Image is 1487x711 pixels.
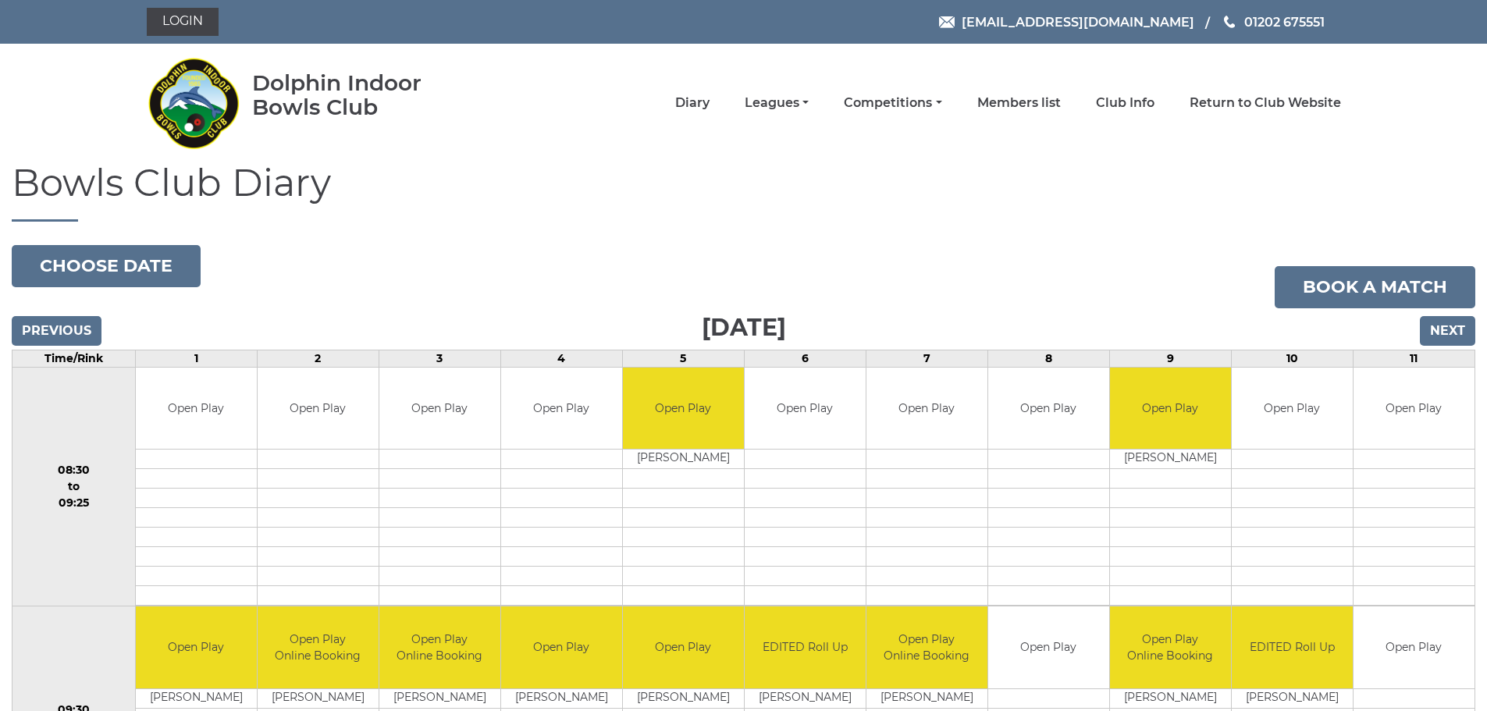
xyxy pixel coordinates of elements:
[1232,688,1353,708] td: [PERSON_NAME]
[12,316,101,346] input: Previous
[12,367,136,606] td: 08:30 to 09:25
[379,606,500,688] td: Open Play Online Booking
[866,350,987,367] td: 7
[1354,606,1475,688] td: Open Play
[12,162,1475,222] h1: Bowls Club Diary
[1110,450,1231,469] td: [PERSON_NAME]
[866,368,987,450] td: Open Play
[988,368,1109,450] td: Open Play
[1232,606,1353,688] td: EDITED Roll Up
[1222,12,1325,32] a: Phone us 01202 675551
[939,12,1194,32] a: Email [EMAIL_ADDRESS][DOMAIN_NAME]
[977,94,1061,112] a: Members list
[136,368,257,450] td: Open Play
[258,606,379,688] td: Open Play Online Booking
[1244,14,1325,29] span: 01202 675551
[379,688,500,708] td: [PERSON_NAME]
[623,368,744,450] td: Open Play
[1109,350,1231,367] td: 9
[1275,266,1475,308] a: Book a match
[622,350,744,367] td: 5
[147,48,240,158] img: Dolphin Indoor Bowls Club
[745,606,866,688] td: EDITED Roll Up
[675,94,710,112] a: Diary
[136,606,257,688] td: Open Play
[745,688,866,708] td: [PERSON_NAME]
[136,688,257,708] td: [PERSON_NAME]
[745,94,809,112] a: Leagues
[501,606,622,688] td: Open Play
[1232,368,1353,450] td: Open Play
[745,368,866,450] td: Open Play
[1420,316,1475,346] input: Next
[1110,368,1231,450] td: Open Play
[258,368,379,450] td: Open Play
[1354,368,1475,450] td: Open Play
[257,350,379,367] td: 2
[379,368,500,450] td: Open Play
[12,245,201,287] button: Choose date
[252,71,471,119] div: Dolphin Indoor Bowls Club
[744,350,866,367] td: 6
[987,350,1109,367] td: 8
[962,14,1194,29] span: [EMAIL_ADDRESS][DOMAIN_NAME]
[147,8,219,36] a: Login
[1096,94,1154,112] a: Club Info
[500,350,622,367] td: 4
[1231,350,1353,367] td: 10
[1110,688,1231,708] td: [PERSON_NAME]
[623,606,744,688] td: Open Play
[623,450,744,469] td: [PERSON_NAME]
[1353,350,1475,367] td: 11
[988,606,1109,688] td: Open Play
[939,16,955,28] img: Email
[866,606,987,688] td: Open Play Online Booking
[866,688,987,708] td: [PERSON_NAME]
[12,350,136,367] td: Time/Rink
[1224,16,1235,28] img: Phone us
[623,688,744,708] td: [PERSON_NAME]
[379,350,500,367] td: 3
[844,94,941,112] a: Competitions
[135,350,257,367] td: 1
[258,688,379,708] td: [PERSON_NAME]
[1190,94,1341,112] a: Return to Club Website
[501,368,622,450] td: Open Play
[501,688,622,708] td: [PERSON_NAME]
[1110,606,1231,688] td: Open Play Online Booking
